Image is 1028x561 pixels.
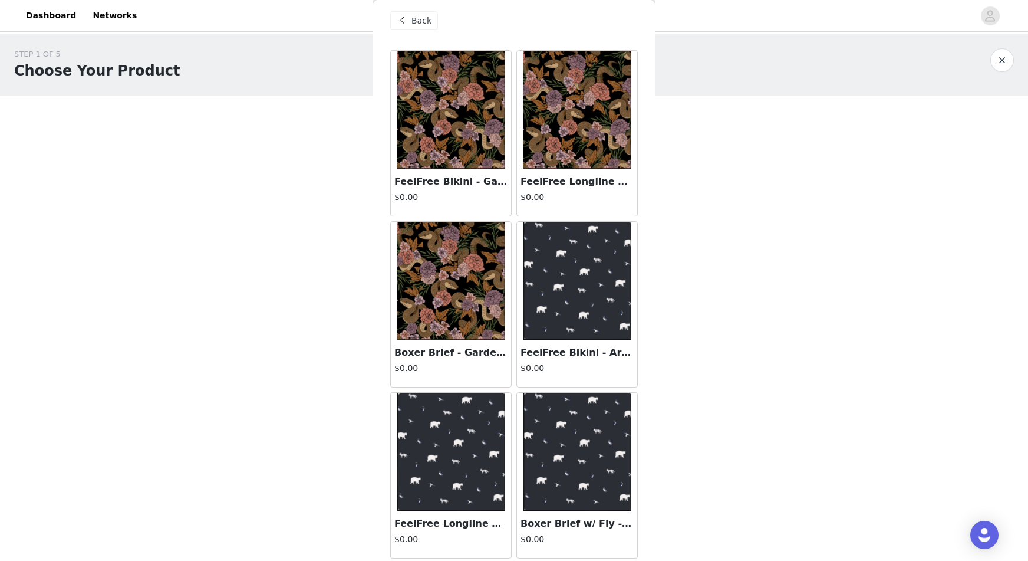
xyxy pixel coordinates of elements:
[394,362,508,375] h4: $0.00
[85,2,144,29] a: Networks
[520,362,634,375] h4: $0.00
[970,521,999,549] div: Open Intercom Messenger
[523,222,631,340] img: FeelFree Bikini - Arctic Chill
[397,222,505,340] img: Boxer Brief - Garden Snake
[984,6,996,25] div: avatar
[520,191,634,204] h4: $0.00
[394,517,508,531] h3: FeelFree Longline Bralette - Arctic Chill
[523,51,631,169] img: FeelFree Longline Bralette - Garden Snake
[14,48,180,60] div: STEP 1 OF 5
[394,346,508,360] h3: Boxer Brief - Garden Snake
[397,393,505,511] img: FeelFree Longline Bralette - Arctic Chill
[520,346,634,360] h3: FeelFree Bikini - Arctic Chill
[397,51,505,169] img: FeelFree Bikini - Garden Snake
[520,517,634,531] h3: Boxer Brief w/ Fly - Arctic Chill
[394,191,508,204] h4: $0.00
[520,175,634,189] h3: FeelFree Longline Bralette - Garden Snake
[19,2,83,29] a: Dashboard
[14,60,180,81] h1: Choose Your Product
[411,15,431,27] span: Back
[520,533,634,546] h4: $0.00
[394,175,508,189] h3: FeelFree Bikini - Garden Snake
[394,533,508,546] h4: $0.00
[523,393,631,511] img: Boxer Brief w/ Fly - Arctic Chill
